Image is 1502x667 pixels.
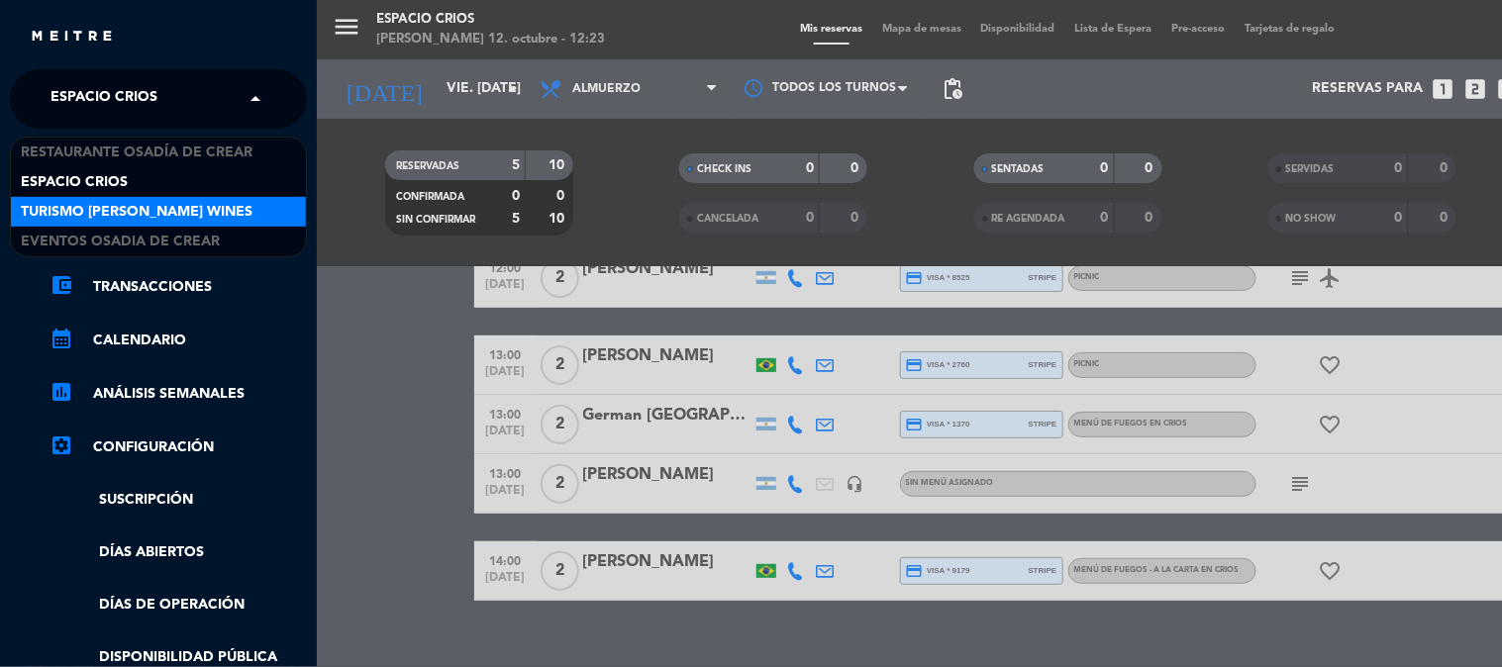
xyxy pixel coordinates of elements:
[50,275,307,299] a: Transacciones
[50,594,307,617] a: Días de Operación
[50,78,157,120] span: Espacio Crios
[21,142,252,164] span: Restaurante Osadía de Crear
[50,329,307,352] a: Calendario
[30,30,114,45] img: MEITRE
[50,435,307,459] a: Configuración
[50,382,307,406] a: ANÁLISIS SEMANALES
[21,201,252,224] span: Turismo [PERSON_NAME] Wines
[50,541,307,564] a: Días abiertos
[50,273,73,297] i: account_balance_wallet
[50,327,73,350] i: calendar_month
[50,433,73,457] i: settings_applications
[21,171,128,194] span: Espacio Crios
[50,380,73,404] i: assessment
[21,231,220,253] span: Eventos Osadia de Crear
[50,489,307,512] a: Suscripción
